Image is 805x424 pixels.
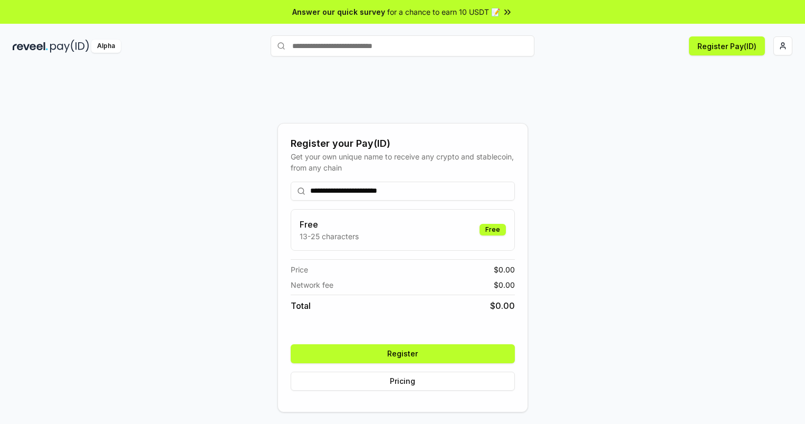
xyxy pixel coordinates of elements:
[291,151,515,173] div: Get your own unique name to receive any crypto and stablecoin, from any chain
[291,264,308,275] span: Price
[494,264,515,275] span: $ 0.00
[480,224,506,235] div: Free
[300,231,359,242] p: 13-25 characters
[291,279,333,290] span: Network fee
[91,40,121,53] div: Alpha
[292,6,385,17] span: Answer our quick survey
[689,36,765,55] button: Register Pay(ID)
[300,218,359,231] h3: Free
[494,279,515,290] span: $ 0.00
[291,136,515,151] div: Register your Pay(ID)
[490,299,515,312] span: $ 0.00
[50,40,89,53] img: pay_id
[291,344,515,363] button: Register
[291,372,515,391] button: Pricing
[291,299,311,312] span: Total
[387,6,500,17] span: for a chance to earn 10 USDT 📝
[13,40,48,53] img: reveel_dark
